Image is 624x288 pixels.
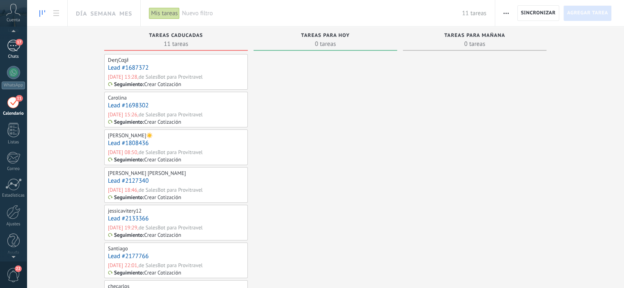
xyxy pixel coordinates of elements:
div: Correo [2,166,25,172]
p: Seguimiento [114,119,143,125]
span: 0 tareas [407,40,542,48]
div: [DATE] 13:28, [108,73,139,80]
div: WhatsApp [2,82,25,89]
div: DҽɳCαʂƚ [108,57,128,63]
span: 22 [15,265,22,272]
a: Lead #2177766 [108,252,149,260]
div: de SalesBot para Provitravel [139,262,203,269]
div: Listas [2,140,25,145]
div: [PERSON_NAME] [PERSON_NAME] [108,170,186,177]
div: [DATE] 18:46, [108,186,139,193]
div: [DATE] 19:29, [108,224,139,231]
a: Lead #2127340 [108,177,149,185]
a: Lead #1698302 [108,102,149,109]
button: Sincronizar [517,5,560,21]
div: jessicavitery12 [108,207,142,214]
span: Tareas para mañana [444,33,505,39]
p: Crear Cotización [144,269,181,276]
p: Crear Cotización [144,118,181,125]
span: Agregar tarea [567,6,608,20]
p: Crear Cotización [144,231,181,238]
button: Más [500,5,512,21]
div: : [108,81,144,88]
p: Crear Cotización [144,194,181,201]
div: [DATE] 22:01, [108,262,139,269]
div: [DATE] 15:26, [108,111,139,118]
p: Seguimiento [114,194,143,201]
div: Ajustes [2,222,25,227]
a: Lead #2133366 [108,215,149,222]
div: Tareas para mañana [407,33,542,40]
p: Crear Cotización [144,81,181,88]
div: de SalesBot para Provitravel [139,186,203,193]
div: : [108,119,144,125]
span: 0 tareas [258,40,393,48]
div: de SalesBot para Provitravel [139,111,203,118]
div: Carolina [108,94,127,101]
span: Tareas para hoy [301,33,350,39]
div: Calendario [2,111,25,116]
div: Estadísticas [2,193,25,198]
div: [PERSON_NAME]☀️ [108,132,153,139]
div: de SalesBot para Provitravel [139,73,203,80]
div: : [108,194,144,201]
p: Seguimiento [114,270,143,276]
a: Lead #1687372 [108,64,149,72]
a: To-do list [49,5,63,21]
button: Agregar tarea [563,5,612,21]
span: Tareas caducadas [149,33,203,39]
div: Tareas para hoy [258,33,393,40]
a: To-do line [35,5,49,21]
span: Sincronizar [521,11,556,16]
div: de SalesBot para Provitravel [139,149,203,156]
span: 11 [16,95,23,102]
p: Seguimiento [114,81,143,88]
div: : [108,156,144,163]
span: Nuevo filtro [182,9,462,17]
div: : [108,232,144,238]
p: Seguimiento [114,232,143,238]
div: de SalesBot para Provitravel [139,224,203,231]
p: Crear Cotización [144,156,181,163]
p: Seguimiento [114,156,143,163]
div: Mis tareas [149,7,180,19]
div: Chats [2,54,25,59]
span: 11 tareas [108,40,244,48]
span: 17 [16,39,23,45]
div: [DATE] 08:50, [108,149,139,156]
a: Lead #1808436 [108,139,149,147]
span: 11 tareas [462,9,486,17]
div: Tareas caducadas [108,33,244,40]
div: : [108,270,144,276]
span: Cuenta [7,18,20,23]
div: Santiago [108,245,128,252]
